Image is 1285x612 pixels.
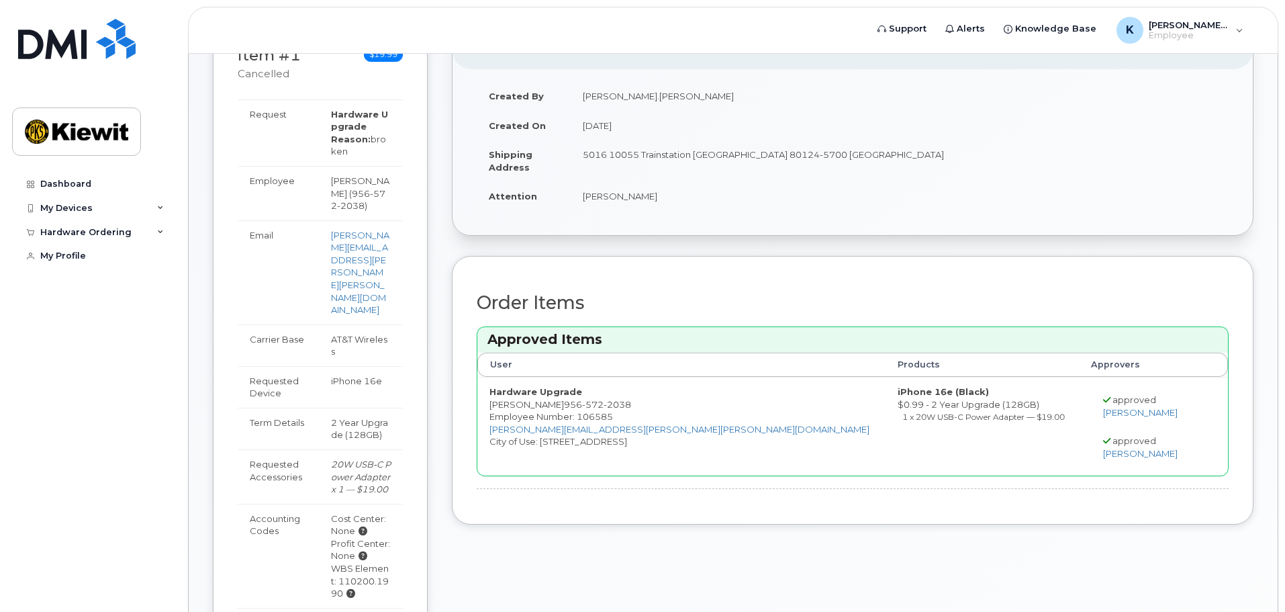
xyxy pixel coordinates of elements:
[564,399,631,410] span: 956
[331,109,388,132] strong: Hardware Upgrade
[936,15,994,42] a: Alerts
[319,366,403,408] td: iPhone 16e
[1149,30,1229,41] span: Employee
[1079,353,1203,377] th: Approvers
[331,188,385,212] span: 956
[489,149,532,173] strong: Shipping Address
[364,47,403,62] span: $19.99
[489,91,544,101] strong: Created By
[238,68,289,80] small: cancelled
[489,411,613,422] span: Employee Number: 106585
[1107,17,1253,44] div: Krystal.Montgomery
[571,140,1229,181] td: 5016 10055 Trainstation [GEOGRAPHIC_DATA] 80124-5700 [GEOGRAPHIC_DATA]
[238,408,319,449] td: Term Details
[238,220,319,324] td: Email
[489,386,582,397] strong: Hardware Upgrade
[238,47,301,81] h3: Item #1
[604,399,631,410] span: 2038
[238,99,319,166] td: Request
[331,562,391,600] div: WBS Element: 110200.1990
[1126,22,1134,38] span: K
[238,504,319,608] td: Accounting Codes
[571,111,1229,140] td: [DATE]
[902,412,1065,422] small: 1 x 20W USB-C Power Adapter — $19.00
[477,353,886,377] th: User
[489,191,537,202] strong: Attention
[477,293,1229,313] h2: Order Items
[489,424,869,435] a: [PERSON_NAME][EMAIL_ADDRESS][PERSON_NAME][PERSON_NAME][DOMAIN_NAME]
[331,230,389,315] a: [PERSON_NAME][EMAIL_ADDRESS][PERSON_NAME][PERSON_NAME][DOMAIN_NAME]
[571,181,1229,211] td: [PERSON_NAME]
[238,449,319,504] td: Requested Accessories
[477,377,886,476] td: [PERSON_NAME] City of Use: [STREET_ADDRESS]
[1227,554,1275,602] iframe: Messenger Launcher
[331,537,391,562] div: Profit Center: None
[1112,435,1156,446] span: approved
[868,15,936,42] a: Support
[957,22,985,36] span: Alerts
[994,15,1106,42] a: Knowledge Base
[1112,394,1156,405] span: approved
[898,386,989,397] strong: iPhone 16e (Black)
[319,408,403,449] td: 2 Year Upgrade (128GB)
[1103,407,1178,418] a: [PERSON_NAME]
[582,399,604,410] span: 572
[238,324,319,366] td: Carrier Base
[319,324,403,366] td: AT&T Wireless
[319,99,403,166] td: broken
[487,331,1218,349] h3: Approved Items
[331,134,371,144] strong: Reason:
[319,166,403,220] td: [PERSON_NAME] ( )
[1103,448,1178,459] a: [PERSON_NAME]
[571,81,1229,111] td: [PERSON_NAME].[PERSON_NAME]
[331,513,391,537] div: Cost Center: None
[489,120,546,131] strong: Created On
[886,353,1078,377] th: Products
[1015,22,1096,36] span: Knowledge Base
[1149,19,1229,30] span: [PERSON_NAME].[PERSON_NAME]
[238,366,319,408] td: Requested Device
[889,22,926,36] span: Support
[238,166,319,220] td: Employee
[331,459,391,494] i: 20W USB-C Power Adapter x 1 — $19.00
[886,377,1078,476] td: $0.99 - 2 Year Upgrade (128GB)
[337,200,365,211] span: 2038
